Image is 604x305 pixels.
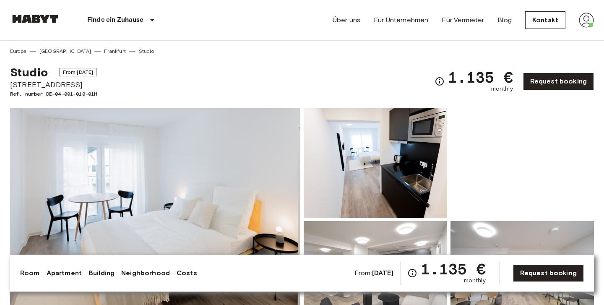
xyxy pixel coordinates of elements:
[450,108,594,218] img: Picture of unit DE-04-001-010-01H
[491,85,513,93] span: monthly
[523,73,594,90] a: Request booking
[87,15,144,25] p: Finde ein Zuhause
[435,76,445,86] svg: Check cost overview for full price breakdown. Please note that discounts apply to new joiners onl...
[10,65,48,79] span: Studio
[448,70,513,85] span: 1.135 €
[104,47,125,55] a: Frankfurt
[464,276,486,285] span: monthly
[407,268,417,278] svg: Check cost overview for full price breakdown. Please note that discounts apply to new joiners onl...
[354,269,393,278] span: From:
[121,268,170,278] a: Neighborhood
[39,47,91,55] a: [GEOGRAPHIC_DATA]
[10,15,60,23] img: Habyt
[139,47,154,55] a: Studio
[579,13,594,28] img: avatar
[374,15,428,25] a: Für Unternehmen
[59,68,97,76] span: From [DATE]
[421,261,486,276] span: 1.135 €
[333,15,360,25] a: Über uns
[525,11,565,29] a: Kontakt
[304,108,447,218] img: Picture of unit DE-04-001-010-01H
[177,268,197,278] a: Costs
[20,268,40,278] a: Room
[497,15,512,25] a: Blog
[47,268,82,278] a: Apartment
[372,269,393,277] b: [DATE]
[513,264,584,282] a: Request booking
[10,79,97,90] span: [STREET_ADDRESS]
[10,90,97,98] span: Ref. number DE-04-001-010-01H
[10,47,26,55] a: Europa
[442,15,484,25] a: Für Vermieter
[89,268,115,278] a: Building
